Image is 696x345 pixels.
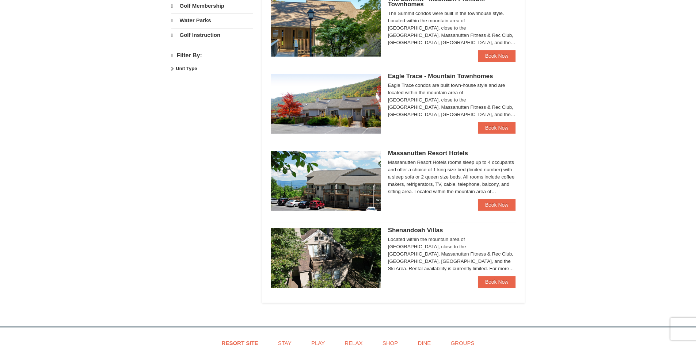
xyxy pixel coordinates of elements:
[171,52,253,59] h4: Filter By:
[176,66,197,71] strong: Unit Type
[388,227,443,234] span: Shenandoah Villas
[388,82,516,118] div: Eagle Trace condos are built town-house style and are located within the mountain area of [GEOGRA...
[171,28,253,42] a: Golf Instruction
[271,74,381,134] img: 19218983-1-9b289e55.jpg
[388,73,493,80] span: Eagle Trace - Mountain Townhomes
[388,236,516,272] div: Located within the mountain area of [GEOGRAPHIC_DATA], close to the [GEOGRAPHIC_DATA], Massanutte...
[478,276,516,288] a: Book Now
[271,151,381,211] img: 19219026-1-e3b4ac8e.jpg
[478,199,516,211] a: Book Now
[388,10,516,46] div: The Summit condos were built in the townhouse style. Located within the mountain area of [GEOGRAP...
[171,14,253,27] a: Water Parks
[478,50,516,62] a: Book Now
[388,150,468,157] span: Massanutten Resort Hotels
[388,159,516,195] div: Massanutten Resort Hotels rooms sleep up to 4 occupants and offer a choice of 1 king size bed (li...
[478,122,516,134] a: Book Now
[271,228,381,288] img: 19219019-2-e70bf45f.jpg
